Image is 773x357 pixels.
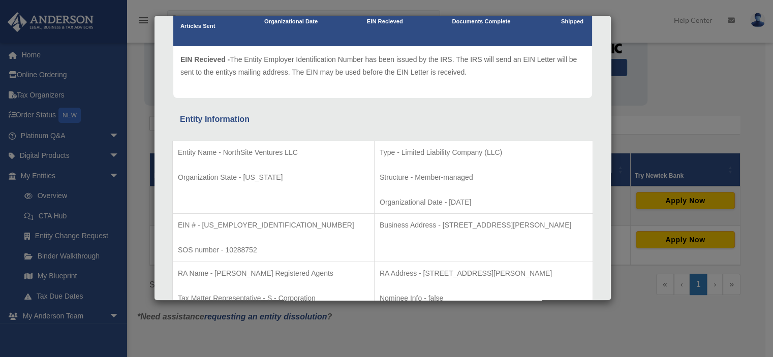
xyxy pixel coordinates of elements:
[180,112,585,126] div: Entity Information
[178,244,369,256] p: SOS number - 10288752
[380,267,588,280] p: RA Address - [STREET_ADDRESS][PERSON_NAME]
[178,171,369,184] p: Organization State - [US_STATE]
[180,55,230,63] span: EIN Recieved -
[178,267,369,280] p: RA Name - [PERSON_NAME] Registered Agents
[178,292,369,305] p: Tax Matter Representative - S - Corporation
[180,21,215,31] p: Articles Sent
[178,146,369,159] p: Entity Name - NorthSite Ventures LLC
[380,171,588,184] p: Structure - Member-managed
[380,292,588,305] p: Nominee Info - false
[178,219,369,232] p: EIN # - [US_EMPLOYER_IDENTIFICATION_NUMBER]
[380,219,588,232] p: Business Address - [STREET_ADDRESS][PERSON_NAME]
[452,17,510,27] p: Documents Complete
[380,196,588,209] p: Organizational Date - [DATE]
[367,17,403,27] p: EIN Recieved
[380,146,588,159] p: Type - Limited Liability Company (LLC)
[560,17,585,27] p: Shipped
[180,53,585,78] p: The Entity Employer Identification Number has been issued by the IRS. The IRS will send an EIN Le...
[264,17,318,27] p: Organizational Date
